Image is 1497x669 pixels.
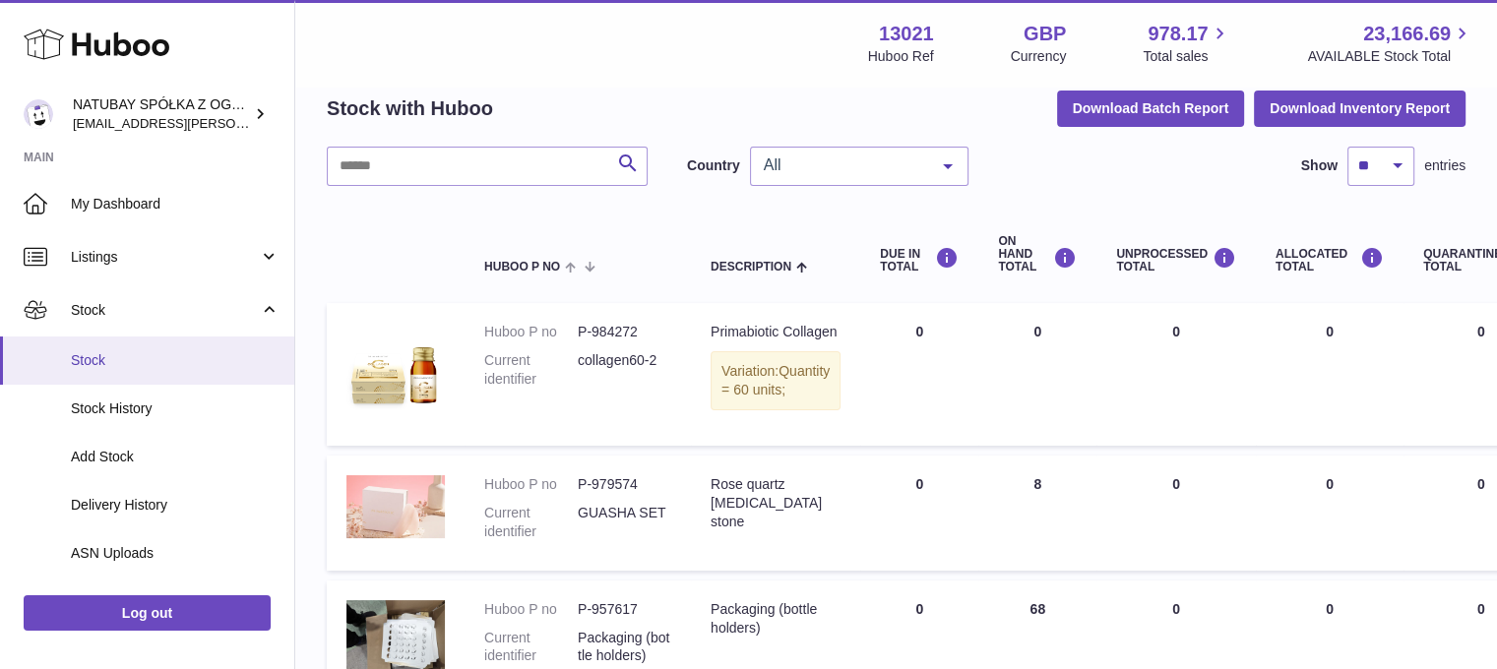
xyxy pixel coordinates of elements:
span: AVAILABLE Stock Total [1307,47,1473,66]
span: entries [1424,156,1466,175]
dt: Huboo P no [484,600,578,619]
span: 0 [1477,324,1485,339]
div: Rose quartz [MEDICAL_DATA] stone [711,475,841,531]
td: 0 [860,303,978,446]
dd: collagen60-2 [578,351,671,389]
span: [EMAIL_ADDRESS][PERSON_NAME][DOMAIN_NAME] [73,115,395,131]
a: 978.17 Total sales [1143,21,1230,66]
span: 0 [1477,601,1485,617]
a: 23,166.69 AVAILABLE Stock Total [1307,21,1473,66]
span: All [759,155,928,175]
div: NATUBAY SPÓŁKA Z OGRANICZONĄ ODPOWIEDZIALNOŚCIĄ [73,95,250,133]
label: Show [1301,156,1338,175]
div: UNPROCESSED Total [1116,247,1236,274]
td: 0 [1256,456,1403,571]
button: Download Batch Report [1057,91,1245,126]
strong: 13021 [879,21,934,47]
dd: Packaging (bottle holders) [578,629,671,666]
dt: Huboo P no [484,475,578,494]
div: ON HAND Total [998,235,1077,274]
td: 0 [860,456,978,571]
td: 0 [978,303,1096,446]
label: Country [687,156,740,175]
div: ALLOCATED Total [1276,247,1384,274]
a: Log out [24,595,271,631]
div: Variation: [711,351,841,410]
div: Currency [1011,47,1067,66]
div: Packaging (bottle holders) [711,600,841,638]
dt: Current identifier [484,504,578,541]
strong: GBP [1024,21,1066,47]
span: My Dashboard [71,195,280,213]
dt: Current identifier [484,351,578,389]
span: Add Stock [71,448,280,466]
img: product image [346,323,445,421]
dt: Current identifier [484,629,578,666]
span: Quantity = 60 units; [721,363,830,397]
span: Stock [71,351,280,370]
dd: P-984272 [578,323,671,341]
span: 0 [1477,476,1485,492]
span: Huboo P no [484,261,560,274]
span: Stock History [71,399,280,418]
span: 978.17 [1148,21,1208,47]
span: Delivery History [71,496,280,515]
img: product image [346,475,445,538]
button: Download Inventory Report [1254,91,1466,126]
div: Primabiotic Collagen [711,323,841,341]
td: 0 [1096,456,1256,571]
div: DUE IN TOTAL [880,247,959,274]
td: 0 [1096,303,1256,446]
span: Description [711,261,791,274]
span: Listings [71,248,259,267]
dt: Huboo P no [484,323,578,341]
dd: P-979574 [578,475,671,494]
span: Total sales [1143,47,1230,66]
dd: P-957617 [578,600,671,619]
td: 8 [978,456,1096,571]
img: kacper.antkowski@natubay.pl [24,99,53,129]
span: ASN Uploads [71,544,280,563]
span: Stock [71,301,259,320]
dd: GUASHA SET [578,504,671,541]
div: Huboo Ref [868,47,934,66]
span: 23,166.69 [1363,21,1451,47]
h2: Stock with Huboo [327,95,493,122]
td: 0 [1256,303,1403,446]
